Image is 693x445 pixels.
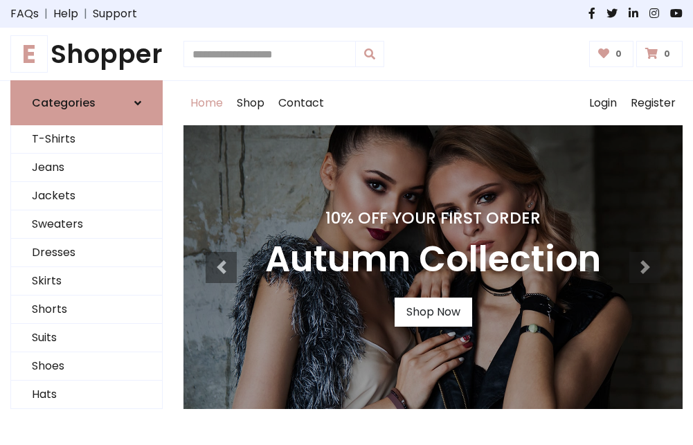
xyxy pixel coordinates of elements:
[11,182,162,210] a: Jackets
[11,267,162,296] a: Skirts
[10,39,163,69] h1: Shopper
[265,208,601,228] h4: 10% Off Your First Order
[265,239,601,281] h3: Autumn Collection
[11,296,162,324] a: Shorts
[395,298,472,327] a: Shop Now
[10,39,163,69] a: EShopper
[11,381,162,409] a: Hats
[53,6,78,22] a: Help
[11,324,162,352] a: Suits
[612,48,625,60] span: 0
[39,6,53,22] span: |
[271,81,331,125] a: Contact
[93,6,137,22] a: Support
[10,80,163,125] a: Categories
[589,41,634,67] a: 0
[636,41,683,67] a: 0
[11,154,162,182] a: Jeans
[183,81,230,125] a: Home
[10,35,48,73] span: E
[624,81,683,125] a: Register
[10,6,39,22] a: FAQs
[11,239,162,267] a: Dresses
[230,81,271,125] a: Shop
[660,48,674,60] span: 0
[11,125,162,154] a: T-Shirts
[582,81,624,125] a: Login
[11,352,162,381] a: Shoes
[78,6,93,22] span: |
[32,96,96,109] h6: Categories
[11,210,162,239] a: Sweaters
